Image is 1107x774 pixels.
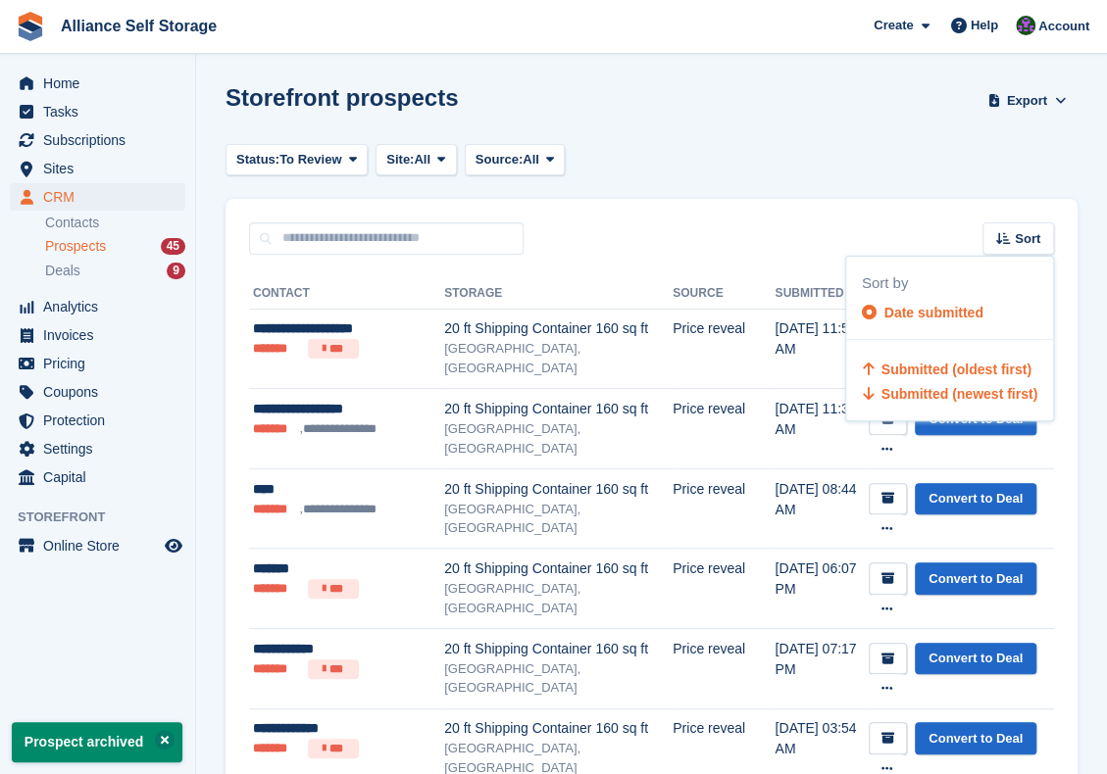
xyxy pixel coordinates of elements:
td: [DATE] 11:35 AM [775,389,869,469]
img: stora-icon-8386f47178a22dfd0bd8f6a31ec36ba5ce8667c1dd55bd0f319d3a0aa187defe.svg [16,12,45,41]
a: menu [10,407,185,434]
button: Source: All [465,144,566,176]
td: Price reveal [673,468,775,549]
th: Submitted [775,278,869,310]
th: Source [673,278,775,310]
a: Deals 9 [45,261,185,281]
span: Invoices [43,321,161,349]
div: 45 [161,238,185,255]
button: Status: To Review [226,144,368,176]
a: menu [10,435,185,462]
span: Storefront [18,508,195,527]
a: Convert to Deal [915,483,1036,515]
img: Romilly Norton [1016,16,1035,35]
a: Convert to Deal [915,643,1036,675]
button: Export [983,84,1070,117]
a: menu [10,155,185,182]
a: menu [10,98,185,125]
span: Subscriptions [43,126,161,154]
div: 20 ft Shipping Container 160 sq ft [444,558,673,579]
span: Source: [476,150,523,169]
span: Submitted (newest first) [881,386,1037,402]
a: Alliance Self Storage [53,10,225,42]
th: Contact [249,278,444,310]
span: Prospects [45,237,106,256]
a: menu [10,126,185,154]
td: [DATE] 06:07 PM [775,549,869,629]
a: Submitted (newest first) [862,386,1037,402]
div: [GEOGRAPHIC_DATA], [GEOGRAPHIC_DATA] [444,500,673,538]
span: Export [1007,91,1047,111]
span: Account [1038,17,1089,36]
span: Coupons [43,378,161,406]
span: Pricing [43,350,161,377]
span: Settings [43,435,161,462]
a: Convert to Deal [915,562,1036,595]
div: 20 ft Shipping Container 160 sq ft [444,399,673,419]
span: Sort [1015,229,1040,249]
a: menu [10,350,185,377]
span: Deals [45,262,80,280]
a: menu [10,463,185,491]
p: Prospect archived [12,722,182,762]
a: menu [10,293,185,320]
span: All [414,150,430,169]
td: Price reveal [673,549,775,629]
span: CRM [43,183,161,211]
a: Preview store [162,534,185,557]
button: Site: All [376,144,457,176]
a: menu [10,378,185,406]
div: 20 ft Shipping Container 160 sq ft [444,639,673,659]
span: Home [43,70,161,97]
div: Sort by [862,272,1053,295]
span: Status: [236,150,279,169]
span: Create [874,16,913,35]
a: Date submitted [862,303,1053,323]
span: Online Store [43,532,161,559]
a: menu [10,70,185,97]
td: [DATE] 08:44 AM [775,468,869,549]
span: To Review [279,150,341,169]
a: Prospects 45 [45,236,185,257]
span: Date submitted [884,305,983,320]
span: Tasks [43,98,161,125]
a: Submitted (oldest first) [862,362,1032,377]
td: [DATE] 11:52 AM [775,309,869,389]
div: [GEOGRAPHIC_DATA], [GEOGRAPHIC_DATA] [444,659,673,698]
a: menu [10,183,185,211]
td: Price reveal [673,389,775,469]
span: Help [971,16,998,35]
span: Sites [43,155,161,182]
a: menu [10,532,185,559]
td: Price reveal [673,629,775,709]
td: [DATE] 07:17 PM [775,629,869,709]
div: [GEOGRAPHIC_DATA], [GEOGRAPHIC_DATA] [444,579,673,617]
span: All [523,150,539,169]
th: Storage [444,278,673,310]
td: Price reveal [673,309,775,389]
a: menu [10,321,185,349]
div: 9 [167,263,185,279]
h1: Storefront prospects [226,84,458,111]
span: Analytics [43,293,161,320]
div: 20 ft Shipping Container 160 sq ft [444,718,673,739]
span: Site: [386,150,414,169]
div: 20 ft Shipping Container 160 sq ft [444,479,673,500]
div: [GEOGRAPHIC_DATA], [GEOGRAPHIC_DATA] [444,339,673,377]
div: [GEOGRAPHIC_DATA], [GEOGRAPHIC_DATA] [444,419,673,458]
span: Submitted (oldest first) [881,362,1032,377]
span: Capital [43,463,161,491]
a: Contacts [45,214,185,232]
div: 20 ft Shipping Container 160 sq ft [444,318,673,339]
a: Convert to Deal [915,722,1036,754]
span: Protection [43,407,161,434]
